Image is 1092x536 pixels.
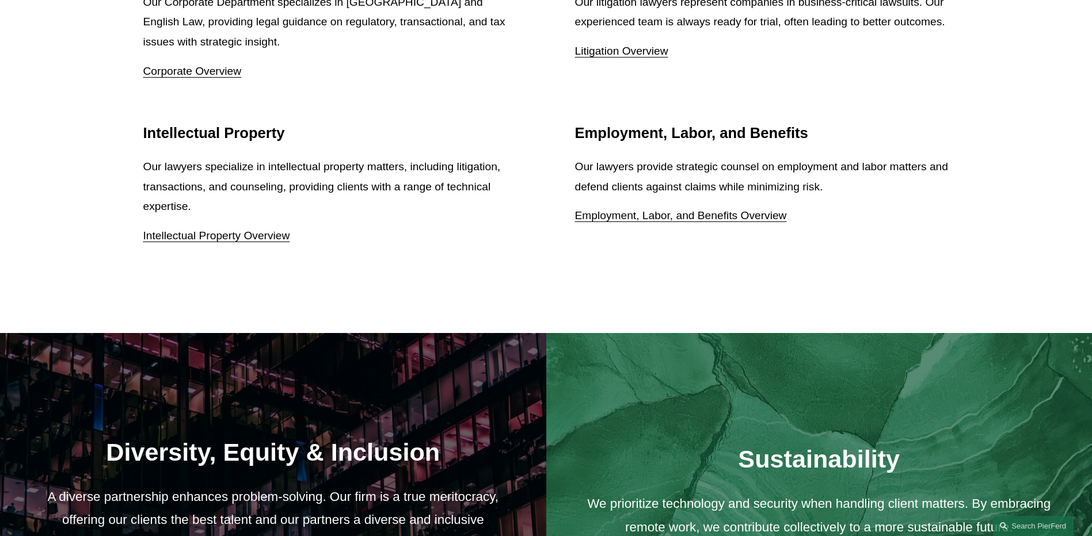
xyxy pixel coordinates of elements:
a: Employment, Labor, and Benefits Overview [575,209,787,221]
h2: Employment, Labor, and Benefits [575,124,949,142]
a: Corporate Overview [143,65,242,77]
a: Litigation Overview [575,45,668,57]
h2: Intellectual Property [143,124,518,142]
a: Search this site [993,516,1074,536]
h2: Diversity, Equity & Inclusion [33,437,513,467]
p: Our lawyers provide strategic counsel on employment and labor matters and defend clients against ... [575,157,949,197]
a: Intellectual Property Overview [143,229,290,242]
p: Our lawyers specialize in intellectual property matters, including litigation, transactions, and ... [143,157,518,217]
h2: Sustainability [579,444,1059,474]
